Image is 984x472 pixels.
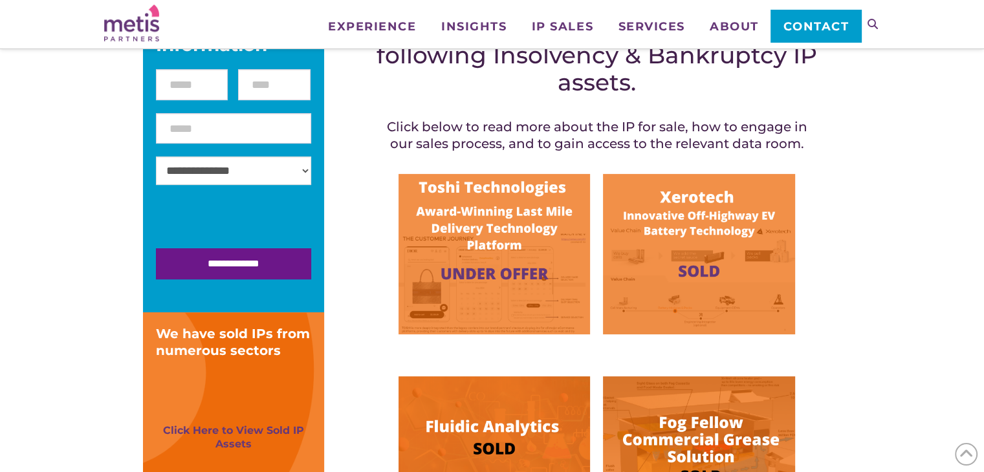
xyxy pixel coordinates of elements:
span: Insights [441,21,507,32]
span: Contact [783,21,849,32]
span: IP Sales [532,21,593,32]
h4: Click below to read more about the IP for sale, how to engage in our sales process, and to gain a... [374,118,819,152]
span: Services [618,21,684,32]
span: About [710,21,759,32]
img: Image [603,174,794,334]
img: Image [399,174,590,334]
div: We have sold IPs from numerous sectors [156,325,311,359]
span: Experience [328,21,416,32]
a: Click Here to View Sold IP Assets [163,424,304,450]
iframe: reCAPTCHA [156,198,353,248]
a: Contact [771,10,860,42]
h2: We have been engaged to sell the following Insolvency & Bankruptcy IP assets. [374,14,819,96]
span: Back to Top [955,443,978,466]
img: Metis Partners [104,5,159,41]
